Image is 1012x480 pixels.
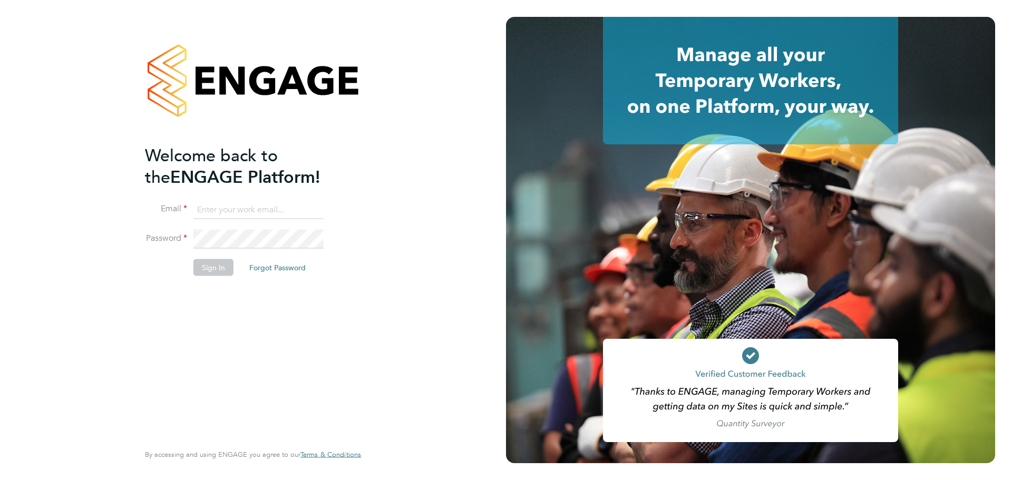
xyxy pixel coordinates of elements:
button: Forgot Password [241,259,314,276]
h2: ENGAGE Platform! [145,144,351,188]
span: Terms & Conditions [300,450,361,459]
label: Email [145,203,187,214]
label: Password [145,233,187,244]
input: Enter your work email... [193,200,324,219]
span: Welcome back to the [145,145,278,187]
button: Sign In [193,259,233,276]
span: By accessing and using ENGAGE you agree to our [145,450,361,459]
a: Terms & Conditions [300,450,361,459]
